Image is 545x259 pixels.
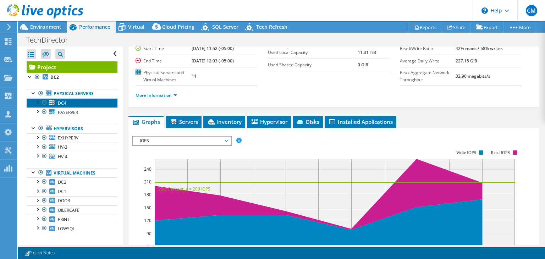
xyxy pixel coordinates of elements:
h1: TechDirector [23,36,79,44]
a: DOOR [27,196,117,205]
a: DC4 [27,98,117,108]
span: CM [526,5,537,16]
a: HV-4 [27,152,117,161]
span: Tech Refresh [256,23,287,30]
text: 150 [144,205,152,211]
span: Performance [79,23,110,30]
label: Start Time [136,45,192,52]
text: 210 [144,179,152,185]
a: DC1 [27,187,117,196]
text: 60 [147,243,152,249]
a: Project Notes [19,249,60,258]
a: PASERVER [27,108,117,117]
span: PASERVER [58,109,78,115]
a: DC2 [27,73,117,82]
b: 32.90 megabits/s [456,73,490,79]
a: Export [470,22,503,33]
label: Average Daily Write [400,57,455,65]
span: Hypervisor [251,118,287,125]
span: DOOR [58,198,70,204]
label: Physical Servers and Virtual Machines [136,69,192,83]
b: 227.15 GiB [456,58,477,64]
span: HV-4 [58,154,67,160]
a: OILERCAFE [27,205,117,215]
span: HV-3 [58,144,67,150]
label: Read/Write Ratio [400,45,455,52]
a: Physical Servers [27,89,117,98]
a: More [503,22,536,33]
a: Share [442,22,471,33]
span: DC4 [58,100,66,106]
span: Servers [170,118,198,125]
a: PRINT [27,215,117,224]
b: 42% reads / 58% writes [456,45,503,51]
label: Used Shared Capacity [268,61,358,68]
a: LOWSQL [27,224,117,233]
text: 120 [144,217,152,224]
span: Installed Applications [328,118,393,125]
svg: \n [481,7,488,14]
span: LOWSQL [58,226,75,232]
span: IOPS [136,137,227,145]
b: 11.31 TiB [358,49,376,55]
a: HV-3 [27,143,117,152]
b: [DATE] 11:52 (-05:00) [192,45,234,51]
span: Cloud Pricing [162,23,194,30]
label: Used Local Capacity [268,49,358,56]
span: Disks [296,118,319,125]
b: 0 GiB [358,62,368,68]
span: Inventory [207,118,242,125]
a: DC2 [27,177,117,187]
span: Virtual [128,23,144,30]
span: DC1 [58,188,66,194]
a: Reports [408,22,442,33]
span: SQL Server [212,23,238,30]
text: 90 [147,231,152,237]
span: EXHYPERV [58,135,78,141]
span: Environment [30,23,61,30]
text: Read IOPS [491,150,510,155]
label: Peak Aggregate Network Throughput [400,69,455,83]
span: PRINT [58,216,70,222]
span: DC2 [58,179,66,185]
b: DC2 [50,74,59,80]
span: OILERCAFE [58,207,79,213]
text: 180 [144,192,152,198]
a: Virtual Machines [27,168,117,177]
text: Write IOPS [456,150,476,155]
b: 11 [192,73,197,79]
text: 95th Percentile = 209 IOPS [158,186,210,192]
label: End Time [136,57,192,65]
a: More Information [136,92,177,98]
a: EXHYPERV [27,133,117,143]
b: [DATE] 12:03 (-05:00) [192,58,234,64]
a: Project [27,61,117,73]
span: Graphs [132,118,160,125]
text: 240 [144,166,152,172]
a: Hypervisors [27,124,117,133]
